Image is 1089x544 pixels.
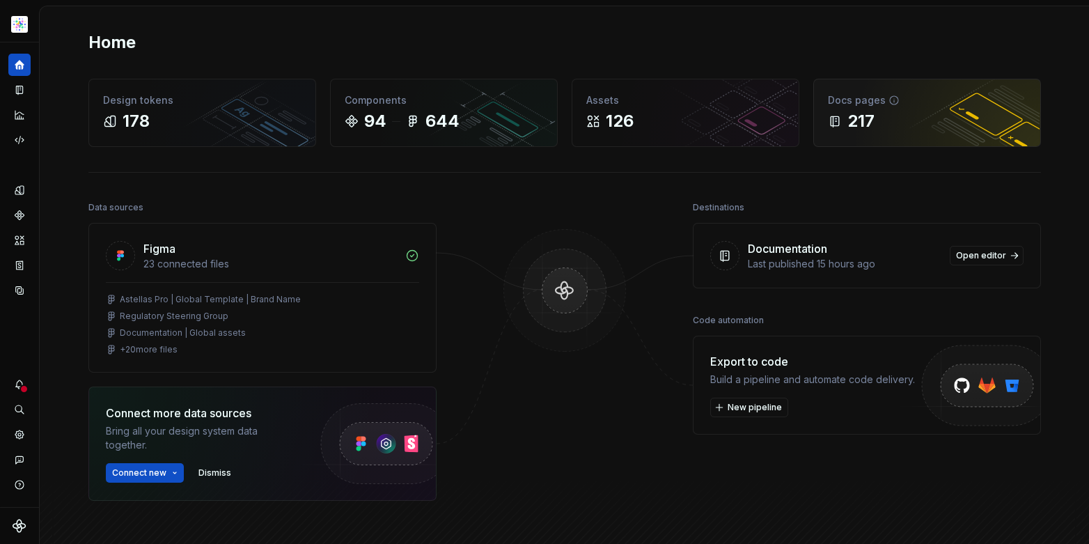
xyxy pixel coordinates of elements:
[828,93,1026,107] div: Docs pages
[106,463,184,483] button: Connect new
[88,198,143,217] div: Data sources
[8,179,31,201] a: Design tokens
[8,129,31,151] a: Code automation
[956,250,1006,261] span: Open editor
[8,373,31,396] button: Notifications
[11,16,28,33] img: b2369ad3-f38c-46c1-b2a2-f2452fdbdcd2.png
[120,311,228,322] div: Regulatory Steering Group
[748,257,941,271] div: Last published 15 hours ago
[13,519,26,533] svg: Supernova Logo
[710,398,788,417] button: New pipeline
[8,398,31,421] button: Search ⌘K
[693,311,764,330] div: Code automation
[572,79,799,147] a: Assets126
[748,240,827,257] div: Documentation
[143,240,175,257] div: Figma
[8,254,31,277] a: Storybook stories
[813,79,1041,147] a: Docs pages217
[198,467,231,479] span: Dismiss
[606,110,634,132] div: 126
[120,327,246,339] div: Documentation | Global assets
[112,467,166,479] span: Connect new
[8,79,31,101] a: Documentation
[330,79,558,147] a: Components94644
[88,79,316,147] a: Design tokens178
[8,204,31,226] a: Components
[586,93,785,107] div: Assets
[847,110,875,132] div: 217
[88,223,437,373] a: Figma23 connected filesAstellas Pro | Global Template | Brand NameRegulatory Steering GroupDocume...
[106,424,294,452] div: Bring all your design system data together.
[8,229,31,251] a: Assets
[8,423,31,446] a: Settings
[345,93,543,107] div: Components
[88,31,136,54] h2: Home
[8,54,31,76] a: Home
[8,279,31,302] a: Data sources
[425,110,460,132] div: 644
[693,198,744,217] div: Destinations
[364,110,386,132] div: 94
[950,246,1024,265] a: Open editor
[8,449,31,471] button: Contact support
[8,104,31,126] a: Analytics
[123,110,150,132] div: 178
[120,344,178,355] div: + 20 more files
[120,294,301,305] div: Astellas Pro | Global Template | Brand Name
[710,353,915,370] div: Export to code
[106,405,294,421] div: Connect more data sources
[143,257,397,271] div: 23 connected files
[710,373,915,387] div: Build a pipeline and automate code delivery.
[728,402,782,413] span: New pipeline
[192,463,237,483] button: Dismiss
[103,93,301,107] div: Design tokens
